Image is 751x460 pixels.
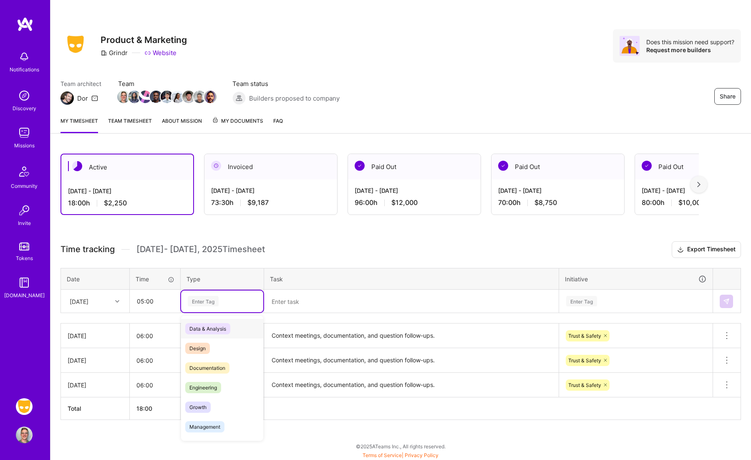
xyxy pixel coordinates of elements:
a: About Mission [162,116,202,133]
div: [DATE] - [DATE] [211,186,330,195]
i: icon Download [677,245,684,254]
textarea: Context meetings, documentation, and question follow-ups. [265,324,558,348]
div: Invoiced [204,154,337,179]
a: My Documents [212,116,263,133]
span: Documentation [185,362,229,374]
input: HH:MM [130,325,180,347]
span: Share [720,92,736,101]
th: Type [181,268,264,290]
div: [DATE] [68,381,123,389]
img: User Avatar [16,427,33,443]
img: Team Member Avatar [139,91,151,103]
input: HH:MM [130,349,180,372]
img: Grindr: Product & Marketing [16,398,33,415]
div: 70:00 h [498,198,617,207]
div: Discovery [13,104,36,113]
a: Team Member Avatar [194,90,205,104]
img: Paid Out [355,161,365,171]
textarea: Context meetings, documentation, and question follow-ups. [265,349,558,372]
a: Team Member Avatar [140,90,151,104]
div: 18:00 h [68,199,186,207]
img: Team Member Avatar [204,91,217,103]
div: Invite [18,219,31,227]
img: Paid Out [642,161,652,171]
img: Company Logo [60,33,91,56]
div: Enter Tag [566,295,597,308]
img: tokens [19,243,29,250]
div: Time [136,275,174,283]
input: HH:MM [130,374,180,396]
textarea: Context meetings, documentation, and question follow-ups. [265,374,558,397]
span: Management [185,421,224,432]
img: Team Architect [60,91,74,105]
div: Dor [77,94,88,103]
div: Enter Tag [188,295,219,308]
div: 96:00 h [355,198,474,207]
span: Time tracking [60,244,115,255]
div: Community [11,182,38,190]
span: Builders proposed to company [249,94,340,103]
img: bell [16,48,33,65]
button: Share [714,88,741,105]
th: Task [264,268,559,290]
i: icon Mail [91,95,98,101]
a: Grindr: Product & Marketing [14,398,35,415]
div: © 2025 ATeams Inc., All rights reserved. [50,436,751,457]
div: Missions [14,141,35,150]
th: 18:00 [130,397,181,420]
span: Trust & Safety [568,333,601,339]
span: $12,000 [391,198,418,207]
span: Design [185,343,210,354]
div: Notifications [10,65,39,74]
span: Trust & Safety [568,382,601,388]
span: Team [118,79,216,88]
img: Builders proposed to company [232,91,246,105]
a: My timesheet [60,116,98,133]
i: icon CompanyGray [101,50,107,56]
div: [DATE] [68,331,123,340]
div: Grindr [101,48,128,57]
div: [DOMAIN_NAME] [4,291,45,300]
input: HH:MM [130,290,180,312]
img: Team Member Avatar [182,91,195,103]
a: Website [144,48,176,57]
div: Does this mission need support? [646,38,734,46]
img: Invoiced [211,161,221,171]
img: Avatar [620,36,640,56]
img: Team Member Avatar [161,91,173,103]
th: Date [61,268,130,290]
div: Tokens [16,254,33,263]
div: [DATE] [68,356,123,365]
span: Trust & Safety [568,357,601,364]
span: Growth [185,402,211,413]
img: logo [17,17,33,32]
img: right [697,182,701,187]
div: Active [61,154,193,180]
img: Submit [723,298,730,305]
img: Community [14,162,34,182]
img: Team Member Avatar [150,91,162,103]
a: Team Member Avatar [205,90,216,104]
a: FAQ [273,116,283,133]
img: Team Member Avatar [193,91,206,103]
span: Engineering [185,382,221,393]
div: Request more builders [646,46,734,54]
div: [DATE] [70,297,88,306]
a: Team Member Avatar [129,90,140,104]
div: Paid Out [491,154,624,179]
button: Export Timesheet [672,241,741,258]
div: [DATE] - [DATE] [355,186,474,195]
a: User Avatar [14,427,35,443]
img: Paid Out [498,161,508,171]
span: My Documents [212,116,263,126]
img: Team Member Avatar [117,91,130,103]
div: [DATE] - [DATE] [68,187,186,195]
span: Team status [232,79,340,88]
img: guide book [16,274,33,291]
a: Team Member Avatar [172,90,183,104]
span: | [363,452,439,458]
span: $10,000 [678,198,705,207]
a: Terms of Service [363,452,402,458]
h3: Product & Marketing [101,35,187,45]
div: Paid Out [348,154,481,179]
